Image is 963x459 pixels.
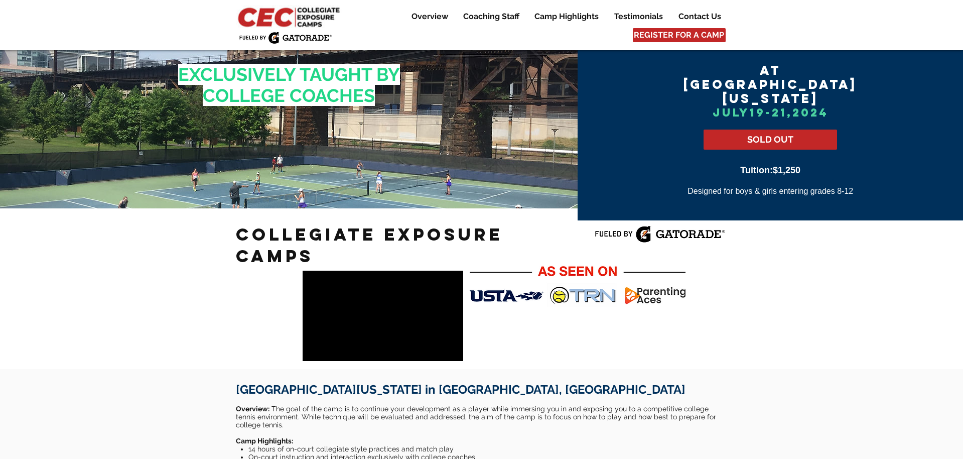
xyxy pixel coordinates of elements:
p: Camp Highlights [529,11,604,23]
span: EXCLUSIVELY TAUGHT BY COLLEGE COACHES [178,64,400,106]
span: July [713,105,750,120]
span: Designed for boys & girls entering grades 8-12 [687,187,853,195]
span: [GEOGRAPHIC_DATA][US_STATE] in [GEOGRAPHIC_DATA], [GEOGRAPHIC_DATA] [236,382,685,397]
span: 14 hours of on-court collegiate style practices and match play [248,445,454,453]
nav: Site [396,11,728,23]
img: As Seen On CEC_V2 2_24_22.png [470,263,685,307]
img: Fueled by Gatorade.png [239,32,332,44]
div: Your Video Title Video Player [303,271,463,361]
p: Contact Us [673,11,726,23]
span: Collegiate Exposure Camps [236,223,503,267]
span: AT [GEOGRAPHIC_DATA][US_STATE] [683,62,857,106]
a: SOLD OUT [704,130,837,150]
span: Overview: [236,405,269,413]
a: Coaching Staff [456,11,526,23]
span: $1,250 [773,165,800,175]
a: Contact Us [671,11,728,23]
span: ​ The goal of the camp is to continue your development as a player while immersing you in and exp... [236,405,716,429]
span: SOLD OUT [747,133,793,146]
p: Coaching Staff [458,11,524,23]
span: REGISTER FOR A CAMP [634,30,724,41]
p: Testimonials [609,11,668,23]
span: 19 [750,105,765,120]
a: Testimonials [607,11,670,23]
img: Fueled by Gatorade.png [595,225,725,243]
a: REGISTER FOR A CAMP [633,28,726,42]
p: Overview [406,11,453,23]
span: -21,2024 [765,105,829,120]
span: Camp Highlights: [236,437,293,445]
a: Camp Highlights [527,11,606,23]
a: Overview [404,11,455,23]
img: CEC Logo Primary_edited.jpg [236,5,344,28]
span: Tuition: [740,165,773,175]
